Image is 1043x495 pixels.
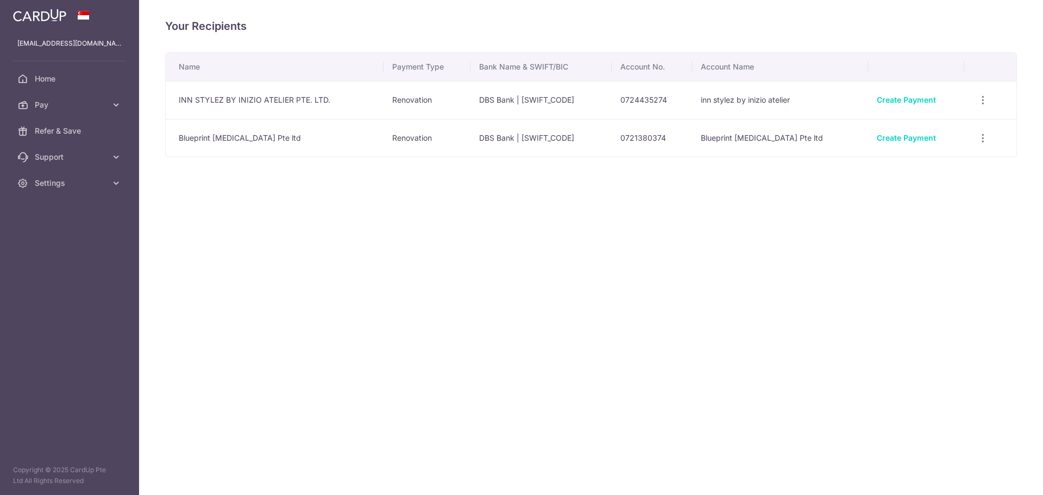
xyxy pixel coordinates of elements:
[17,38,122,49] p: [EMAIL_ADDRESS][DOMAIN_NAME]
[35,99,106,110] span: Pay
[165,17,1017,35] h4: Your Recipients
[384,53,470,81] th: Payment Type
[166,119,384,157] td: Blueprint [MEDICAL_DATA] Pte ltd
[35,152,106,162] span: Support
[35,126,106,136] span: Refer & Save
[612,53,692,81] th: Account No.
[166,53,384,81] th: Name
[612,81,692,119] td: 0724435274
[35,73,106,84] span: Home
[384,81,470,119] td: Renovation
[13,9,66,22] img: CardUp
[470,53,612,81] th: Bank Name & SWIFT/BIC
[470,119,612,157] td: DBS Bank | [SWIFT_CODE]
[973,462,1032,490] iframe: Opens a widget where you can find more information
[35,178,106,189] span: Settings
[166,81,384,119] td: INN STYLEZ BY INIZIO ATELIER PTE. LTD.
[877,95,936,104] a: Create Payment
[692,81,868,119] td: inn stylez by inizio atelier
[692,119,868,157] td: Blueprint [MEDICAL_DATA] Pte ltd
[612,119,692,157] td: 0721380374
[692,53,868,81] th: Account Name
[384,119,470,157] td: Renovation
[877,133,936,142] a: Create Payment
[470,81,612,119] td: DBS Bank | [SWIFT_CODE]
